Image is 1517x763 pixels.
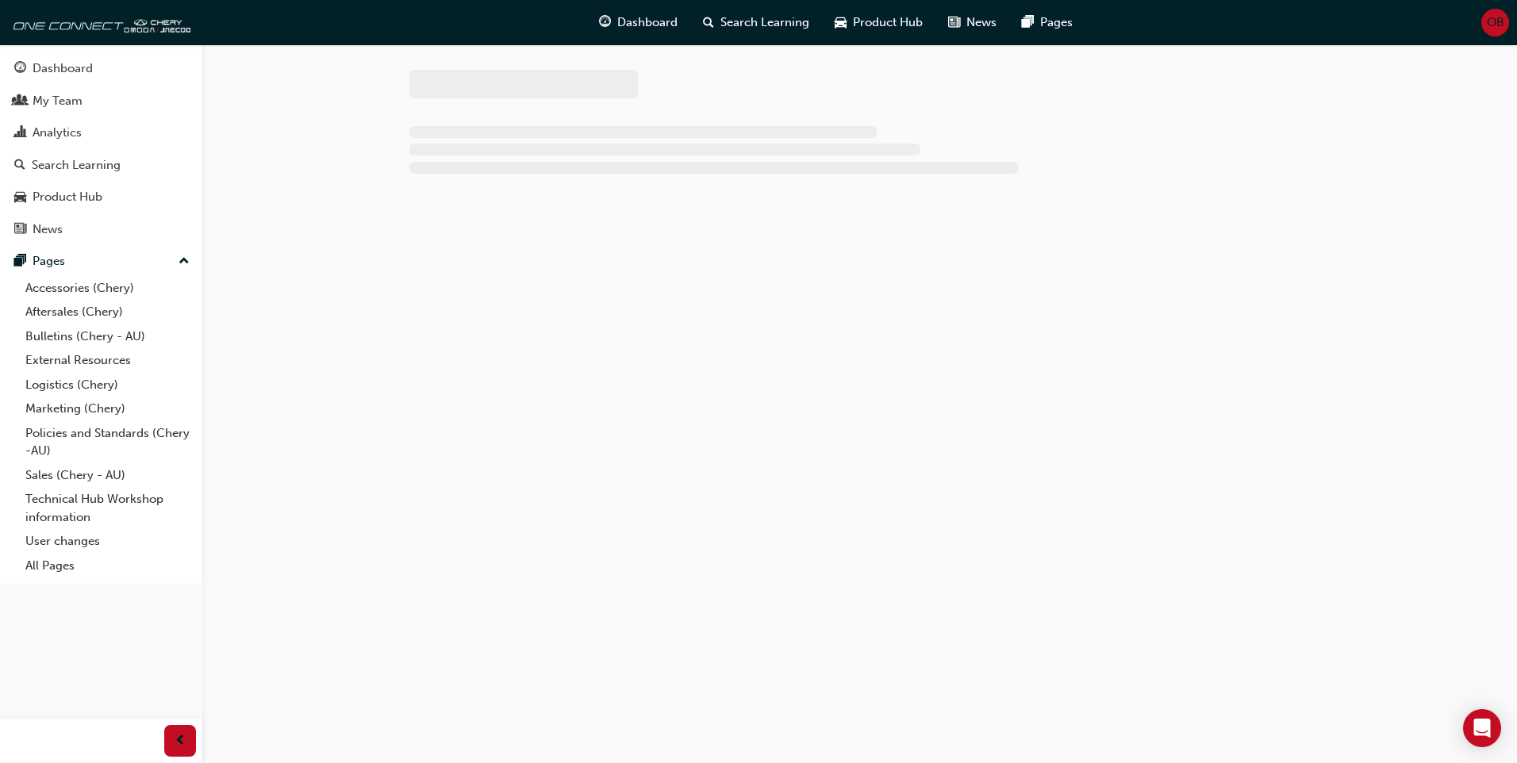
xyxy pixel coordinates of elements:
span: guage-icon [599,13,611,33]
span: pages-icon [1022,13,1034,33]
a: Marketing (Chery) [19,397,196,421]
a: guage-iconDashboard [586,6,690,39]
a: Sales (Chery - AU) [19,463,196,488]
span: Product Hub [853,13,923,32]
a: User changes [19,529,196,554]
span: people-icon [14,94,26,109]
a: car-iconProduct Hub [822,6,935,39]
a: My Team [6,86,196,116]
span: Dashboard [617,13,678,32]
span: car-icon [835,13,847,33]
div: News [33,220,63,239]
button: DashboardMy TeamAnalyticsSearch LearningProduct HubNews [6,51,196,247]
a: Logistics (Chery) [19,373,196,397]
span: car-icon [14,190,26,205]
a: Technical Hub Workshop information [19,487,196,529]
a: Search Learning [6,151,196,180]
img: oneconnect [8,6,190,38]
span: news-icon [14,223,26,237]
span: guage-icon [14,62,26,76]
span: up-icon [179,251,190,272]
div: My Team [33,92,83,110]
a: News [6,215,196,244]
span: pages-icon [14,255,26,269]
a: Bulletins (Chery - AU) [19,324,196,349]
span: Pages [1040,13,1073,32]
span: chart-icon [14,126,26,140]
a: Policies and Standards (Chery -AU) [19,421,196,463]
div: Pages [33,252,65,270]
span: prev-icon [175,731,186,751]
div: Dashboard [33,59,93,78]
a: All Pages [19,554,196,578]
a: External Resources [19,348,196,373]
a: news-iconNews [935,6,1009,39]
button: Pages [6,247,196,276]
button: OB [1481,9,1509,36]
a: Aftersales (Chery) [19,300,196,324]
a: pages-iconPages [1009,6,1085,39]
span: News [966,13,997,32]
a: Accessories (Chery) [19,276,196,301]
div: Analytics [33,124,82,142]
span: news-icon [948,13,960,33]
a: Product Hub [6,182,196,212]
div: Open Intercom Messenger [1463,709,1501,747]
div: Product Hub [33,188,102,206]
span: search-icon [703,13,714,33]
div: Search Learning [32,156,121,174]
span: Search Learning [720,13,809,32]
span: search-icon [14,159,25,173]
a: search-iconSearch Learning [690,6,822,39]
a: Dashboard [6,54,196,83]
a: Analytics [6,118,196,148]
span: OB [1487,13,1504,32]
